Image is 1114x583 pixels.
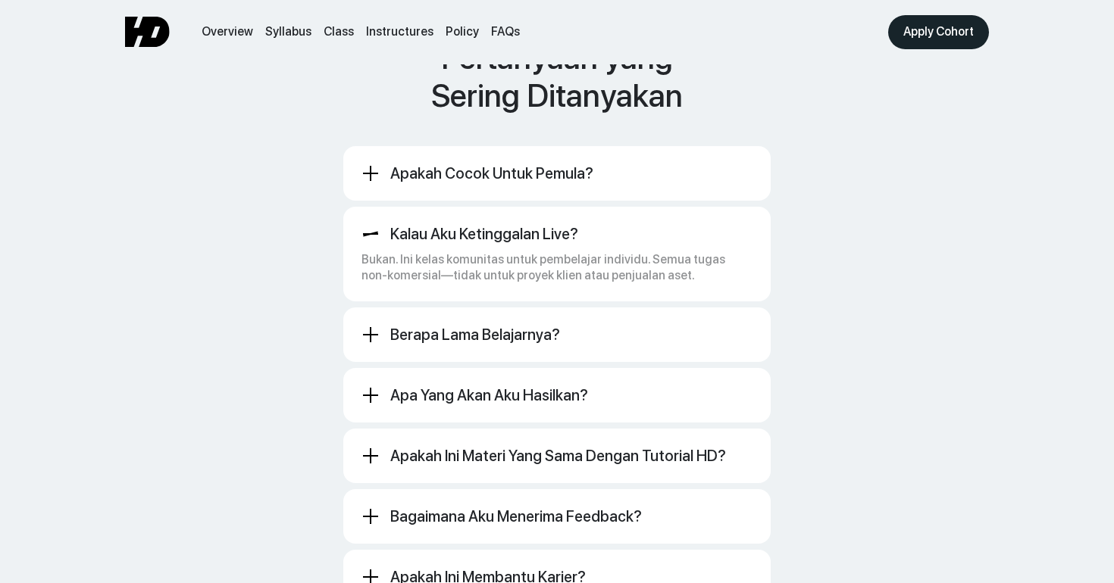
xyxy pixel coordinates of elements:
[390,386,588,404] div: Apa yang akan aku hasilkan?
[361,243,753,284] div: Bukan. Ini kelas komunitas untuk pembelajar individu. Semua tugas non-komersial—tidak untuk proye...
[202,24,253,40] a: Overview
[903,24,974,40] div: Apply Cohort
[390,225,578,243] div: Kalau aku ketinggalan live?
[888,15,989,49] a: Apply Cohort
[366,24,433,40] a: Instructures
[446,24,479,40] a: Policy
[265,24,311,40] a: Syllabus
[491,24,520,40] a: FAQs
[390,326,560,344] div: Berapa lama belajarnya?
[431,39,683,115] div: Pertanyaan yang Sering Ditanyakan
[390,164,593,182] div: Apakah cocok untuk pemula?
[324,24,354,40] a: Class
[390,447,726,465] div: Apakah ini materi yang sama dengan tutorial HD?
[390,507,642,525] div: Bagaimana aku menerima feedback?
